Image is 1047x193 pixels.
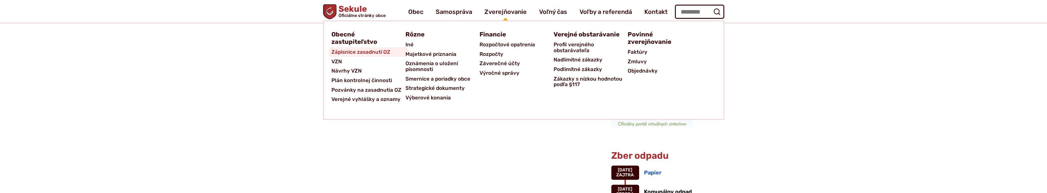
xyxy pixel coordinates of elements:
[611,151,704,161] h3: Zber odpadu
[554,29,620,40] a: Verejné obstarávanie
[480,49,554,59] a: Rozpočty
[480,59,520,68] span: Záverečné účty
[480,40,554,49] a: Rozpočtové opatrenia
[408,3,423,20] a: Obec
[405,49,456,59] span: Majetkové priznania
[405,74,480,84] a: Smernice a poriadky obce
[554,55,628,65] a: Nadlimitné zákazky
[331,94,401,104] span: Verejné vyhlášky a oznamy
[405,93,480,103] a: Výberové konania
[628,47,647,57] span: Faktúry
[628,57,647,66] span: Zmluvy
[554,65,628,74] a: Podlimitné zákazky
[331,47,390,57] span: Zápisnice zasadnutí OZ
[554,55,602,65] span: Nadlimitné zákazky
[480,49,503,59] span: Rozpočty
[628,66,702,76] a: Objednávky
[331,57,342,66] span: VZN
[323,4,336,19] img: Prejsť na domovskú stránku
[331,94,405,104] a: Verejné vyhlášky a oznamy
[554,40,628,55] a: Profil verejného obstarávateľa
[331,85,405,95] a: Pozvánky na zasadnutia OZ
[405,83,465,93] span: Strategické dokumenty
[336,5,386,18] span: Sekule
[618,167,632,173] span: [DATE]
[405,29,425,40] span: Rôzne
[554,65,602,74] span: Podlimitné zákazky
[405,49,480,59] a: Majetkové priznania
[480,29,546,40] a: Financie
[331,85,401,95] span: Pozvánky na zasadnutia OZ
[480,40,535,49] span: Rozpočtové opatrenia
[405,40,413,49] span: Iné
[405,40,480,49] a: Iné
[539,3,567,20] a: Voľný čas
[616,172,634,178] span: Zajtra
[484,3,527,20] a: Zverejňovanie
[480,59,554,68] a: Záverečné účty
[618,187,632,192] span: [DATE]
[480,68,554,78] a: Výročné správy
[331,66,405,76] a: Návrhy VZN
[331,29,398,47] a: Obecné zastupiteľstvo
[480,68,519,78] span: Výročné správy
[331,76,405,85] a: Plán kontrolnej činnosti
[405,29,472,40] a: Rôzne
[331,57,405,66] a: VZN
[331,66,362,76] span: Návrhy VZN
[323,4,386,19] a: Logo Sekule, prejsť na domovskú stránku.
[628,66,658,76] span: Objednávky
[480,29,506,40] span: Financie
[331,76,392,85] span: Plán kontrolnej činnosti
[436,3,472,20] a: Samospráva
[405,93,451,103] span: Výberové konania
[611,166,704,180] a: Papier [DATE] Zajtra
[405,83,480,93] a: Strategické dokumenty
[580,3,632,20] a: Voľby a referendá
[405,59,480,74] a: Oznámenia o uložení písomnosti
[644,169,662,176] span: Papier
[338,13,386,18] span: Oficiálne stránky obce
[628,29,694,47] a: Povinné zverejňovanie
[628,57,702,66] a: Zmluvy
[644,3,668,20] a: Kontakt
[554,74,628,89] a: Zákazky s nízkou hodnotou podľa §117
[405,74,470,84] span: Smernice a poriadky obce
[628,47,702,57] a: Faktúry
[331,47,405,57] a: Zápisnice zasadnutí OZ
